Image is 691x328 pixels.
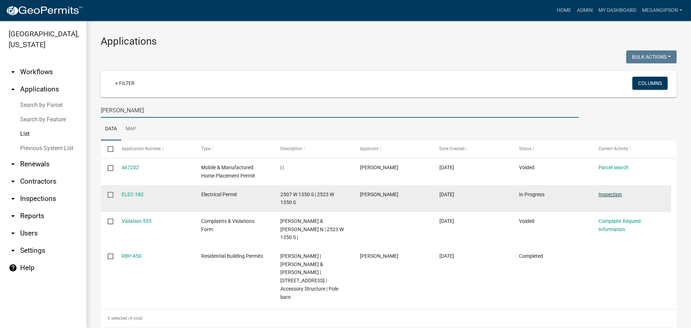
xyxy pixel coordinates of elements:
[274,140,353,158] datatable-header-cell: Description
[280,192,334,206] span: 2507 W 1350 S | 2523 W 1350 S
[280,146,302,151] span: Description
[626,50,677,63] button: Bulk Actions
[574,4,596,17] a: Admin
[9,194,17,203] i: arrow_drop_down
[9,246,17,255] i: arrow_drop_down
[201,146,211,151] span: Type
[519,165,534,170] span: Voided
[122,218,152,224] a: Violation-555
[639,4,685,17] a: megangipson
[101,35,677,48] h3: Applications
[439,146,465,151] span: Date Created
[554,4,574,17] a: Home
[360,146,379,151] span: Applicant
[201,253,263,259] span: Residential Building Permits
[122,253,141,259] a: RBP-450
[519,253,543,259] span: Completed
[101,309,677,327] div: 4 total
[201,165,255,179] span: Mobile & Manufactured Home Placement Permit
[360,165,398,170] span: Danny Benefiel
[439,192,454,197] span: 08/21/2025
[439,165,454,170] span: 08/21/2025
[9,160,17,169] i: arrow_drop_down
[360,253,398,259] span: Kelly Benefiel
[512,140,592,158] datatable-header-cell: Status
[9,229,17,238] i: arrow_drop_down
[280,165,284,170] span: | |
[121,118,141,141] a: Map
[599,146,628,151] span: Current Activity
[632,77,668,90] button: Columns
[9,212,17,220] i: arrow_drop_down
[9,85,17,94] i: arrow_drop_up
[101,118,121,141] a: Data
[101,103,579,118] input: Search for applications
[599,165,629,170] a: Parcel search
[9,264,17,272] i: help
[280,253,338,300] span: Kelly Benefiel | Daniel & Kelly Benefiel | 2523 W 1350 S KOKOMO, IN 46901 | Accessory Structure |...
[519,218,534,224] span: Voided
[592,140,671,158] datatable-header-cell: Current Activity
[9,177,17,186] i: arrow_drop_down
[439,253,454,259] span: 06/04/2025
[519,192,545,197] span: In Progress
[433,140,512,158] datatable-header-cell: Date Created
[122,146,161,151] span: Application Number
[122,165,139,170] a: 467202
[439,218,454,224] span: 08/21/2025
[519,146,532,151] span: Status
[122,192,144,197] a: ELEC-182
[596,4,639,17] a: My Dashboard
[194,140,274,158] datatable-header-cell: Type
[109,77,140,90] a: + Filter
[360,192,398,197] span: Danny Benefiel
[353,140,433,158] datatable-header-cell: Applicant
[201,218,254,232] span: Complaints & Violations Form
[599,218,641,232] a: Complaint Request Information
[280,218,344,241] span: Benefiel, Daniel S & Kelly N | 2523 W 1350 S |
[201,192,237,197] span: Electrical Permit
[101,140,114,158] datatable-header-cell: Select
[599,192,622,197] a: Inspection
[114,140,194,158] datatable-header-cell: Application Number
[9,68,17,76] i: arrow_drop_down
[108,316,130,321] span: 0 selected /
